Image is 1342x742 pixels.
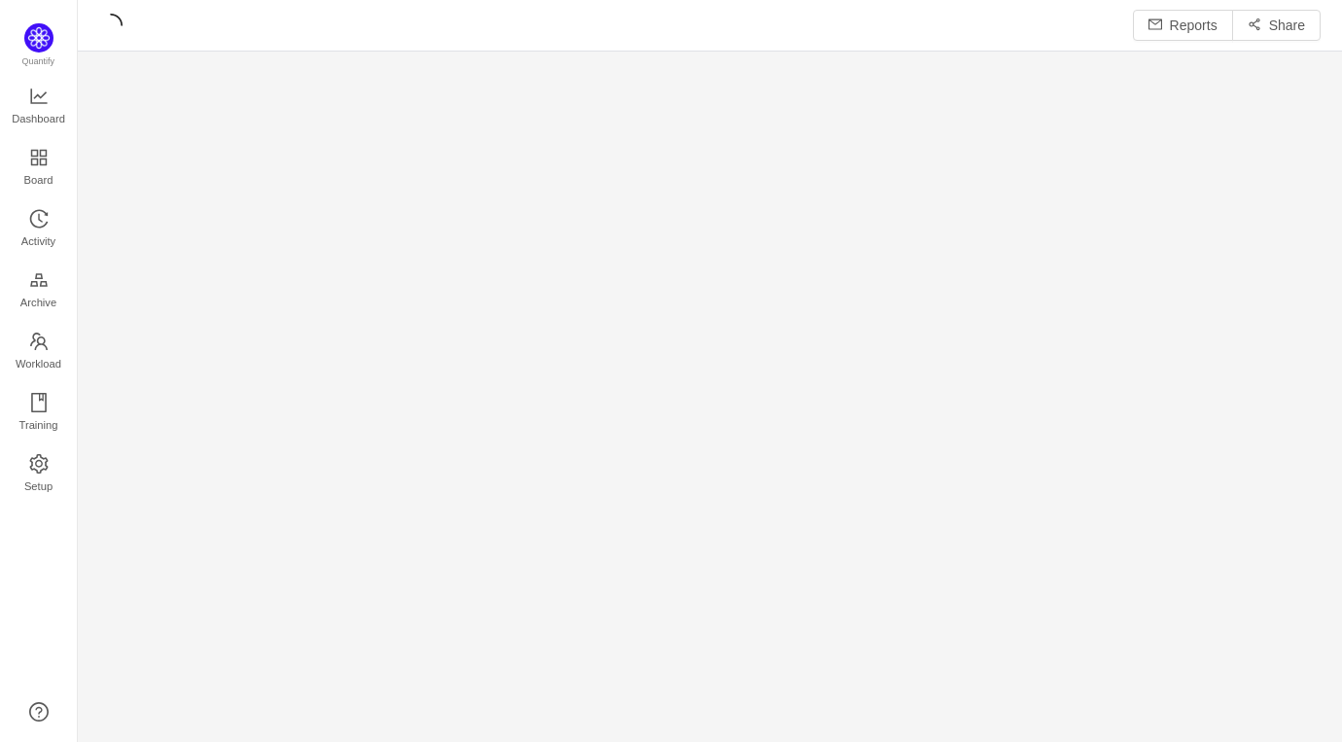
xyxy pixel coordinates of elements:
button: icon: mailReports [1133,10,1233,41]
a: Activity [29,210,49,249]
span: Dashboard [12,99,65,138]
i: icon: team [29,332,49,351]
img: Quantify [24,23,53,53]
span: Board [24,160,53,199]
i: icon: loading [99,14,123,37]
a: Training [29,394,49,433]
a: icon: question-circle [29,702,49,722]
span: Archive [20,283,56,322]
span: Training [18,406,57,444]
i: icon: line-chart [29,87,49,106]
button: icon: share-altShare [1232,10,1321,41]
i: icon: appstore [29,148,49,167]
a: Workload [29,333,49,371]
a: Board [29,149,49,188]
i: icon: setting [29,454,49,474]
i: icon: book [29,393,49,412]
span: Setup [24,467,53,506]
a: Archive [29,271,49,310]
i: icon: gold [29,270,49,290]
i: icon: history [29,209,49,229]
span: Activity [21,222,55,261]
a: Setup [29,455,49,494]
a: Dashboard [29,88,49,126]
span: Workload [16,344,61,383]
span: Quantify [22,56,55,66]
